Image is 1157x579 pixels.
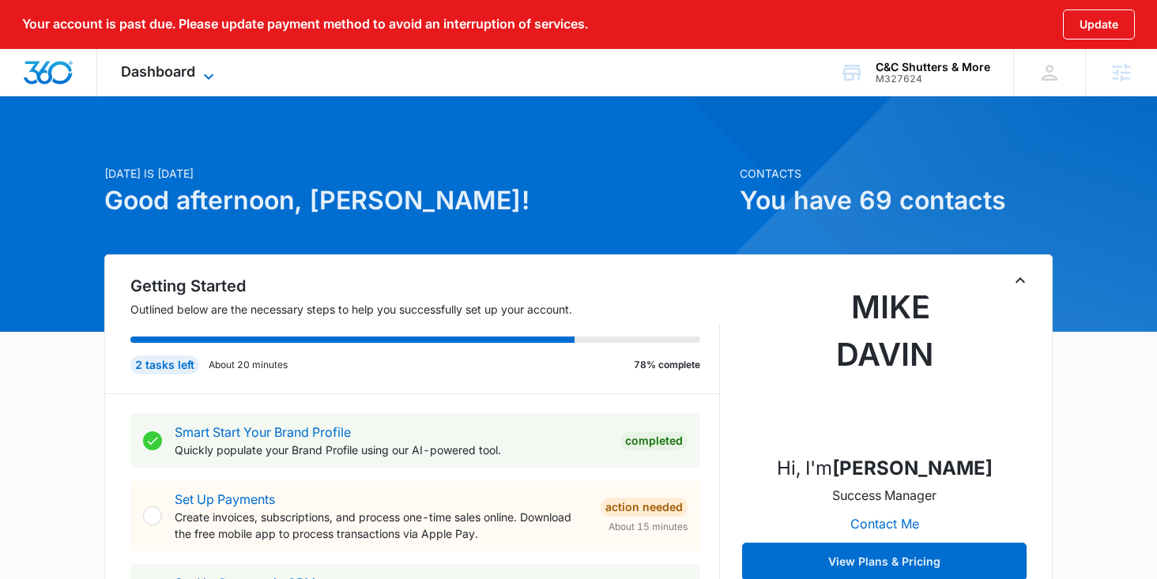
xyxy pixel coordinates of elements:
[175,442,608,458] p: Quickly populate your Brand Profile using our AI-powered tool.
[97,49,242,96] div: Dashboard
[175,491,275,507] a: Set Up Payments
[634,358,700,372] p: 78% complete
[130,274,720,298] h2: Getting Started
[130,301,720,318] p: Outlined below are the necessary steps to help you successfully set up your account.
[104,165,730,182] p: [DATE] is [DATE]
[22,17,588,32] p: Your account is past due. Please update payment method to avoid an interruption of services.
[876,73,990,85] div: account id
[175,509,588,542] p: Create invoices, subscriptions, and process one-time sales online. Download the free mobile app t...
[1063,9,1135,39] button: Update
[832,486,937,505] p: Success Manager
[601,498,688,517] div: Action Needed
[805,284,963,442] img: Mike Davin
[835,505,935,543] button: Contact Me
[104,182,730,220] h1: Good afternoon, [PERSON_NAME]!
[876,61,990,73] div: account name
[777,454,993,483] p: Hi, I'm
[740,165,1053,182] p: Contacts
[175,424,351,440] a: Smart Start Your Brand Profile
[740,182,1053,220] h1: You have 69 contacts
[209,358,288,372] p: About 20 minutes
[130,355,199,374] div: 2 tasks left
[121,63,195,80] span: Dashboard
[832,457,993,479] strong: [PERSON_NAME]
[620,431,688,450] div: Completed
[609,520,688,534] span: About 15 minutes
[1011,271,1030,290] button: Toggle Collapse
